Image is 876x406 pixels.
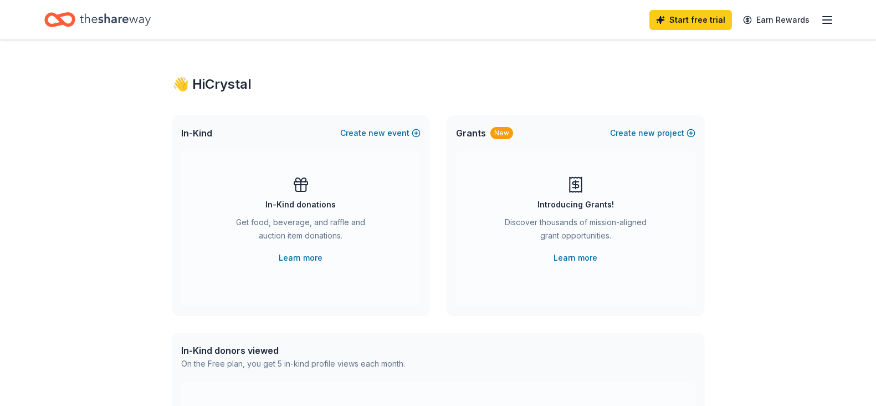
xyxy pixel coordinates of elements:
[500,216,651,247] div: Discover thousands of mission-aligned grant opportunities.
[279,251,322,265] a: Learn more
[340,126,421,140] button: Createnewevent
[181,344,405,357] div: In-Kind donors viewed
[490,127,513,139] div: New
[554,251,597,265] a: Learn more
[610,126,695,140] button: Createnewproject
[226,216,376,247] div: Get food, beverage, and raffle and auction item donations.
[736,10,816,30] a: Earn Rewards
[638,126,655,140] span: new
[44,7,151,33] a: Home
[172,75,704,93] div: 👋 Hi Crystal
[537,198,614,211] div: Introducing Grants!
[265,198,336,211] div: In-Kind donations
[456,126,486,140] span: Grants
[368,126,385,140] span: new
[181,126,212,140] span: In-Kind
[649,10,732,30] a: Start free trial
[181,357,405,371] div: On the Free plan, you get 5 in-kind profile views each month.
